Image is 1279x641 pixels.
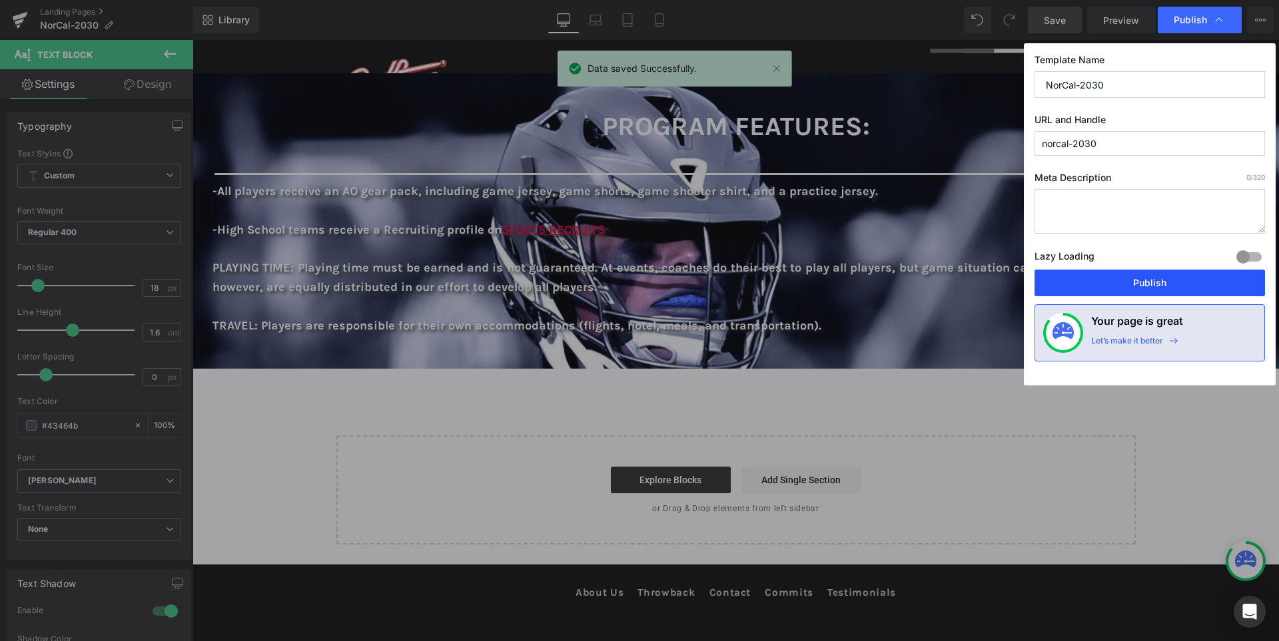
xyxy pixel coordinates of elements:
label: URL and Handle [1035,114,1265,131]
h4: Your page is great [1091,313,1183,335]
button: Publish [1035,270,1265,296]
a: Explore Blocks [418,427,538,453]
strong: TRAVEL: Players are responsible for their own accommodations (flights, hotel, meals, and transpor... [20,278,629,293]
label: Meta Description [1035,172,1265,189]
span: Publish [1174,14,1207,26]
span: /320 [1246,173,1265,181]
div: Let’s make it better [1091,335,1163,353]
a: Throwback [445,540,502,566]
p: or Drag & Drop elements from left sidebar [165,464,922,473]
img: onboarding-status.svg [1053,322,1074,343]
strong: PLAYING TIME: Playing time must be earned and is not guaranteed. At events, coaches do their best... [20,220,1066,254]
a: Commits [572,540,621,566]
strong: -All players receive an AO gear pack, including game jersey, game shorts, game shooter shirt, and... [20,144,685,158]
a: About Us [383,544,431,565]
a: SPORTS RECRUITS [309,182,412,197]
div: Open Intercom Messenger [1234,596,1266,628]
span: 0 [1246,173,1250,181]
a: Testimonials [635,540,703,566]
font: PROGRAM FEATURES: [410,71,677,102]
label: Lazy Loading [1035,248,1094,270]
a: Add Single Section [549,427,669,453]
a: Contact [517,540,559,566]
label: Template Name [1035,54,1265,71]
span: -High School teams receive a Recruiting profile on [20,182,309,197]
